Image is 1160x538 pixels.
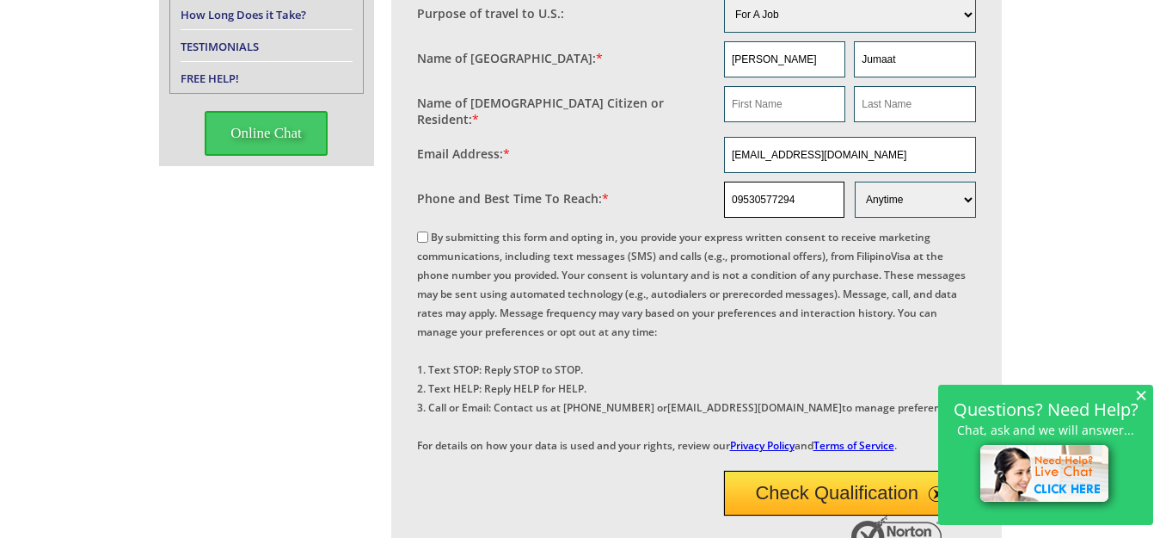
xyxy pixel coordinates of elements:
a: TESTIMONIALS [181,39,259,54]
p: Chat, ask and we will answer... [947,423,1145,437]
a: How Long Does it Take? [181,7,306,22]
input: First Name [724,86,845,122]
label: Phone and Best Time To Reach: [417,190,609,207]
input: By submitting this form and opting in, you provide your express written consent to receive market... [417,232,428,243]
span: × [1135,387,1147,402]
button: Check Qualification [724,471,976,516]
img: live-chat-icon.png [973,437,1120,513]
label: By submitting this form and opting in, you provide your express written consent to receive market... [417,230,966,453]
label: Purpose of travel to U.S.: [417,5,564,22]
select: Phone and Best Reach Time are required. [855,182,975,218]
a: Terms of Service [813,438,894,453]
input: Email Address [724,137,976,173]
label: Email Address: [417,145,510,162]
label: Name of [DEMOGRAPHIC_DATA] Citizen or Resident: [417,95,708,127]
label: Name of [GEOGRAPHIC_DATA]: [417,50,603,66]
input: Last Name [854,86,975,122]
input: First Name [724,41,845,77]
span: Online Chat [205,111,328,156]
input: Phone [724,182,844,218]
input: Last Name [854,41,975,77]
a: Privacy Policy [730,438,795,453]
a: FREE HELP! [181,71,239,86]
h2: Questions? Need Help? [947,402,1145,417]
